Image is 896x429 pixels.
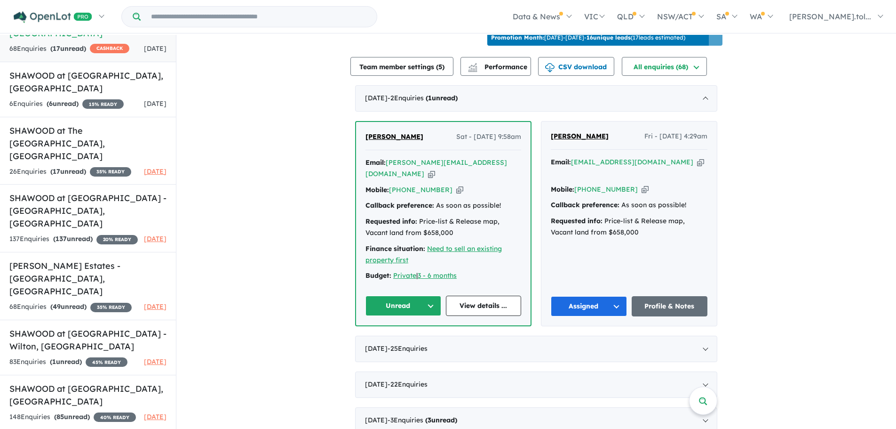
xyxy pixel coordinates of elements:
div: 6 Enquir ies [9,98,124,110]
span: [DATE] [144,413,167,421]
img: bar-chart.svg [468,66,477,72]
a: Profile & Notes [632,296,708,316]
span: [PERSON_NAME].tol... [789,12,871,21]
span: 35 % READY [90,303,132,312]
div: 83 Enquir ies [9,356,127,368]
h5: SHAWOOD at [GEOGRAPHIC_DATA] - [GEOGRAPHIC_DATA] , [GEOGRAPHIC_DATA] [9,192,167,230]
span: - 2 Enquir ies [388,94,458,102]
strong: Mobile: [551,185,574,194]
h5: SHAWOOD at [GEOGRAPHIC_DATA] , [GEOGRAPHIC_DATA] [9,69,167,95]
div: As soon as possible! [365,200,521,211]
div: 68 Enquir ies [9,301,132,313]
h5: SHAWOOD at The [GEOGRAPHIC_DATA] , [GEOGRAPHIC_DATA] [9,124,167,162]
button: Copy [428,169,435,179]
button: Assigned [551,296,627,316]
span: Fri - [DATE] 4:29am [644,131,707,142]
span: 40 % READY [94,413,136,422]
strong: ( unread) [50,167,86,176]
span: - 22 Enquir ies [388,380,428,389]
span: 5 [438,63,442,71]
button: All enquiries (68) [622,57,707,76]
a: [PHONE_NUMBER] [389,186,452,194]
span: [DATE] [144,235,167,243]
h5: SHAWOOD at [GEOGRAPHIC_DATA] , [GEOGRAPHIC_DATA] [9,382,167,408]
button: Copy [697,157,704,167]
button: Copy [642,185,649,194]
strong: Callback preference: [551,201,619,209]
input: Try estate name, suburb, builder or developer [143,7,375,27]
p: [DATE] - [DATE] - ( 17 leads estimated) [491,33,685,42]
span: Sat - [DATE] 9:58am [456,131,521,143]
div: Price-list & Release map, Vacant land from $658,000 [365,216,521,239]
span: 1 [428,94,432,102]
div: 26 Enquir ies [9,166,131,178]
a: [PHONE_NUMBER] [574,185,638,194]
div: | [365,270,521,282]
strong: Budget: [365,271,391,280]
span: 49 [53,302,61,311]
b: Promotion Month: [491,34,544,41]
div: 68 Enquir ies [9,43,129,55]
span: 17 [53,167,60,176]
div: As soon as possible! [551,200,707,211]
button: Team member settings (5) [350,57,453,76]
a: View details ... [446,296,522,316]
img: download icon [545,63,555,73]
span: [DATE] [144,302,167,311]
strong: Callback preference: [365,201,434,210]
img: Openlot PRO Logo White [14,11,92,23]
strong: ( unread) [47,99,79,108]
h5: [PERSON_NAME] Estates - [GEOGRAPHIC_DATA] , [GEOGRAPHIC_DATA] [9,259,167,298]
span: 20 % READY [96,235,138,244]
span: 17 [53,44,60,53]
img: line-chart.svg [468,63,477,68]
strong: Requested info: [365,217,417,226]
span: [PERSON_NAME] [551,132,609,140]
span: Performance [469,63,527,71]
div: [DATE] [355,372,717,398]
div: Price-list & Release map, Vacant land from $658,000 [551,216,707,238]
strong: ( unread) [50,357,82,366]
span: CASHBACK [90,44,129,53]
span: 45 % READY [86,357,127,367]
strong: Mobile: [365,186,389,194]
span: [DATE] [144,44,167,53]
span: - 3 Enquir ies [388,416,457,424]
a: Private [393,271,416,280]
b: 16 unique leads [587,34,631,41]
button: Performance [460,57,531,76]
span: 15 % READY [82,99,124,109]
a: [EMAIL_ADDRESS][DOMAIN_NAME] [571,158,693,166]
strong: Finance situation: [365,244,425,253]
span: 85 [56,413,64,421]
a: Need to sell an existing property first [365,244,502,264]
div: 148 Enquir ies [9,412,136,423]
strong: Email: [551,158,571,166]
strong: ( unread) [426,94,458,102]
a: [PERSON_NAME] [365,131,423,143]
span: 1 [52,357,56,366]
button: CSV download [538,57,614,76]
strong: ( unread) [425,416,457,424]
div: [DATE] [355,336,717,362]
strong: ( unread) [50,302,87,311]
span: - 25 Enquir ies [388,344,428,353]
strong: ( unread) [50,44,86,53]
a: [PERSON_NAME][EMAIL_ADDRESS][DOMAIN_NAME] [365,158,507,178]
div: 137 Enquir ies [9,234,138,245]
span: [DATE] [144,357,167,366]
h5: SHAWOOD at [GEOGRAPHIC_DATA] - Wilton , [GEOGRAPHIC_DATA] [9,327,167,353]
strong: ( unread) [53,235,93,243]
span: 35 % READY [90,167,131,177]
button: Unread [365,296,441,316]
span: [DATE] [144,99,167,108]
span: 137 [56,235,67,243]
strong: Requested info: [551,217,603,225]
span: [DATE] [144,167,167,176]
strong: Email: [365,158,386,167]
strong: ( unread) [54,413,90,421]
a: [PERSON_NAME] [551,131,609,142]
a: 3 - 6 months [418,271,457,280]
